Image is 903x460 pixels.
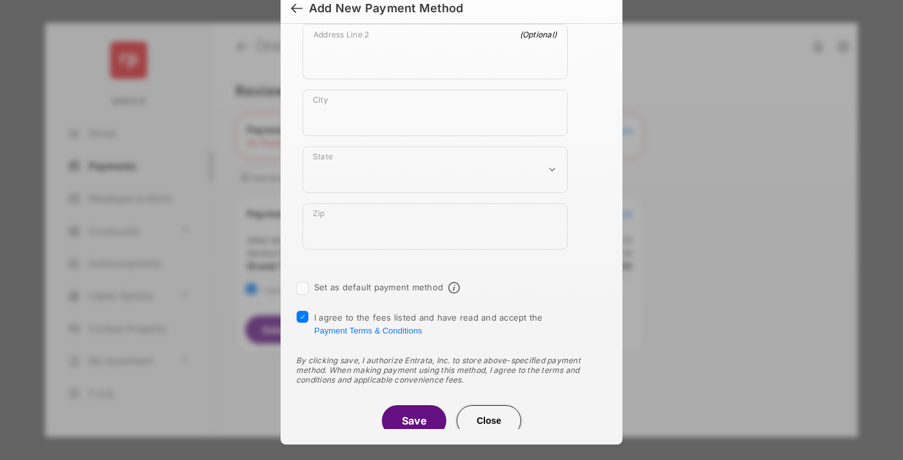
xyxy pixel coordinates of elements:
div: payment_method_screening[postal_addresses][administrativeArea] [303,146,568,193]
div: payment_method_screening[postal_addresses][addressLine2] [303,24,568,79]
label: Set as default payment method [314,282,443,292]
span: I agree to the fees listed and have read and accept the [314,312,543,335]
div: payment_method_screening[postal_addresses][locality] [303,90,568,136]
button: I agree to the fees listed and have read and accept the [314,326,422,335]
div: Add New Payment Method [309,1,463,15]
div: payment_method_screening[postal_addresses][postalCode] [303,203,568,250]
button: Save [382,405,446,436]
button: Close [457,405,521,436]
div: By clicking save, I authorize Entrata, Inc. to store above-specified payment method. When making ... [296,355,607,385]
span: Default payment method info [448,282,460,294]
